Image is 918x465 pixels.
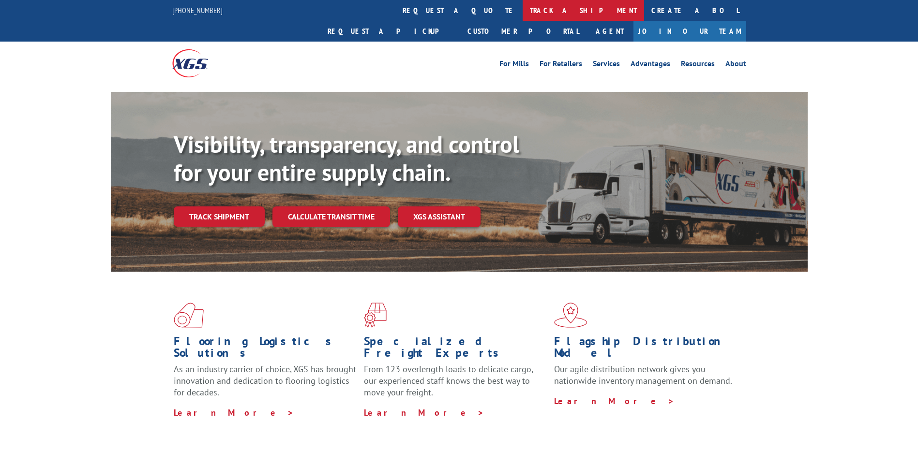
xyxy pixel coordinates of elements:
a: Services [593,60,620,71]
img: xgs-icon-total-supply-chain-intelligence-red [174,303,204,328]
a: Customer Portal [460,21,586,42]
h1: Flagship Distribution Model [554,335,737,363]
a: About [725,60,746,71]
a: XGS ASSISTANT [398,206,481,227]
img: xgs-icon-flagship-distribution-model-red [554,303,587,328]
a: Learn More > [554,395,675,407]
a: [PHONE_NUMBER] [172,5,223,15]
a: Resources [681,60,715,71]
a: Join Our Team [633,21,746,42]
h1: Specialized Freight Experts [364,335,547,363]
a: Request a pickup [320,21,460,42]
h1: Flooring Logistics Solutions [174,335,357,363]
span: As an industry carrier of choice, XGS has brought innovation and dedication to flooring logistics... [174,363,356,398]
a: For Retailers [540,60,582,71]
span: Our agile distribution network gives you nationwide inventory management on demand. [554,363,732,386]
a: Track shipment [174,206,265,227]
a: Learn More > [364,407,484,418]
b: Visibility, transparency, and control for your entire supply chain. [174,129,519,187]
a: For Mills [499,60,529,71]
a: Advantages [631,60,670,71]
a: Calculate transit time [272,206,390,227]
a: Learn More > [174,407,294,418]
img: xgs-icon-focused-on-flooring-red [364,303,387,328]
p: From 123 overlength loads to delicate cargo, our experienced staff knows the best way to move you... [364,363,547,407]
a: Agent [586,21,633,42]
